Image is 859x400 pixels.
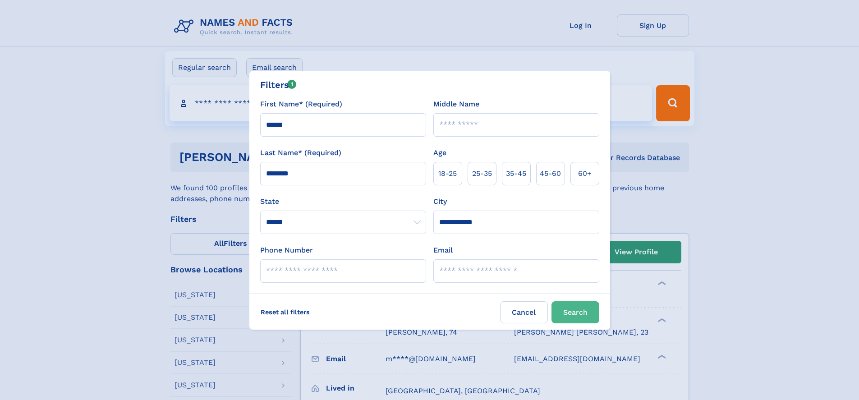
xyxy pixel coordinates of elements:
[578,168,592,179] span: 60+
[551,301,599,323] button: Search
[540,168,561,179] span: 45‑60
[260,78,297,92] div: Filters
[433,245,453,256] label: Email
[433,196,447,207] label: City
[260,99,342,110] label: First Name* (Required)
[260,196,426,207] label: State
[438,168,457,179] span: 18‑25
[433,99,479,110] label: Middle Name
[472,168,492,179] span: 25‑35
[506,168,526,179] span: 35‑45
[260,147,341,158] label: Last Name* (Required)
[260,245,313,256] label: Phone Number
[433,147,446,158] label: Age
[500,301,548,323] label: Cancel
[255,301,316,323] label: Reset all filters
